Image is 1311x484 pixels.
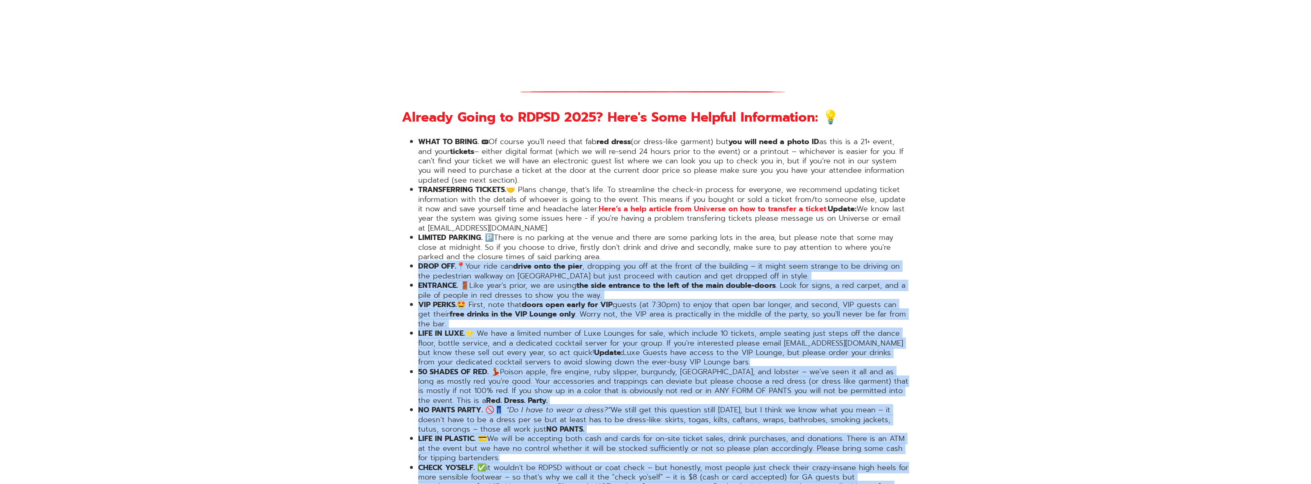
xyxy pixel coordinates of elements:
[418,462,486,473] strong: CHECK YO'SELF. ✅
[513,260,582,272] strong: drive onto the pier
[418,434,909,463] li: We will be accepting both cash and cards for on-site ticket sales, drink purchases, and donations...
[418,185,909,233] li: 🤝 Plans change, that’s life. To streamline the check-in process for everyone, we recommend updati...
[418,329,909,367] li: ⭐️ We have a limited number of Luxe Lounges for sale, which include 10 tickets, ample seating jus...
[418,366,500,378] strong: 50 SHADES OF RED. 💃
[828,203,856,215] strong: Update:
[787,136,819,147] strong: photo ID
[418,184,506,195] strong: TRANSFERRING TICKETS.
[418,136,489,147] strong: WHAT TO BRING. 🎟
[418,405,909,434] li: We still get this question still [DATE], but I think we know what you mean – it doesn’t have to b...
[728,136,784,147] strong: you will need a
[418,433,487,444] strong: LIFE IN PLASTIC. 💳
[599,203,827,215] a: Here’s a help article from Universe on how to transfer a ticket
[522,299,613,310] strong: doors open early for VIP
[577,280,776,291] strong: the side entrance to the left of the main double-doors
[506,404,610,416] em: “Do I have to wear a dress?”
[418,367,909,406] li: Poison apple, fire engine, ruby slipper, burgundy, [GEOGRAPHIC_DATA], and lobster – we've seen it...
[418,404,503,416] strong: NO PANTS PARTY. 🚫👖
[418,281,909,300] li: Like year's prior, we are using . Look for signs, a red carpet, and a pile of people in red dress...
[546,423,584,435] strong: NO PANTS.
[594,347,623,358] strong: Update:
[418,262,909,281] li: Your ride can , dropping you off at the front of the building – it might seem strange to be drivi...
[418,300,909,329] li: 🤩 First, note that guests (at 7:30pm) to enjoy that open bar longer, and second, VIP guests can g...
[418,260,465,272] strong: DROP OFF.📍
[418,233,909,262] li: There is no parking at the venue and there are some parking lots in the area, but please note tha...
[418,232,494,243] strong: LIMITED PARKING. 🅿️
[418,299,457,310] strong: VIP PERKS.
[450,308,575,320] strong: free drinks in the VIP Lounge only
[597,136,631,147] strong: red dress
[418,328,465,339] strong: LIFE IN LUXE.
[418,137,909,185] li: Of course you'll need that fab (or dress-like garment) but as this is a 21+ event, and your – eit...
[486,395,547,406] strong: Red. Dress. Party.
[450,146,474,157] strong: tickets
[418,280,469,291] strong: ENTRANCE. 🚪
[402,107,839,127] strong: Already Going to RDPSD 2025? Here's Some Helpful Information: 💡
